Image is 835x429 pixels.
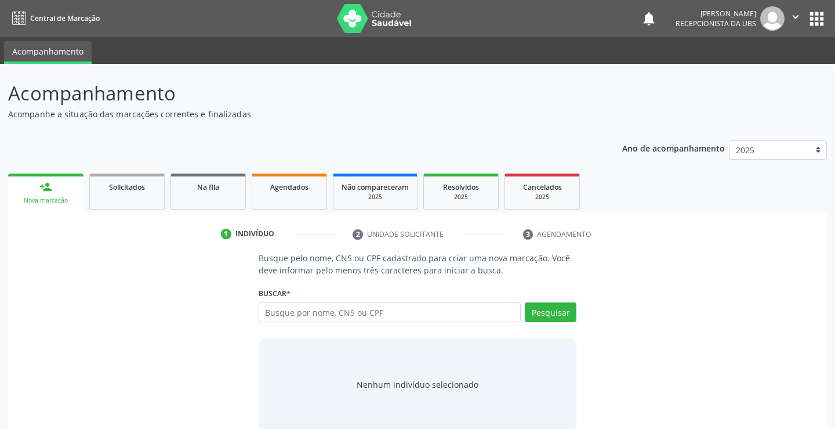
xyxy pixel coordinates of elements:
[270,182,308,192] span: Agendados
[676,19,756,28] span: Recepcionista da UBS
[30,13,100,23] span: Central de Marcação
[8,9,100,28] a: Central de Marcação
[641,10,657,27] button: notifications
[785,6,807,31] button: 
[523,182,562,192] span: Cancelados
[622,140,725,155] p: Ano de acompanhamento
[676,9,756,19] div: [PERSON_NAME]
[221,229,231,239] div: 1
[39,181,52,193] div: person_add
[342,193,409,201] div: 2025
[235,229,274,239] div: Indivíduo
[16,196,75,205] div: Nova marcação
[789,10,802,23] i: 
[4,41,92,64] a: Acompanhamento
[525,302,576,322] button: Pesquisar
[259,302,521,322] input: Busque por nome, CNS ou CPF
[807,9,827,29] button: apps
[342,182,409,192] span: Não compareceram
[197,182,219,192] span: Na fila
[432,193,490,201] div: 2025
[8,108,581,120] p: Acompanhe a situação das marcações correntes e finalizadas
[443,182,479,192] span: Resolvidos
[259,284,291,302] label: Buscar
[109,182,145,192] span: Solicitados
[357,378,478,391] div: Nenhum indivíduo selecionado
[760,6,785,31] img: img
[259,252,577,276] p: Busque pelo nome, CNS ou CPF cadastrado para criar uma nova marcação. Você deve informar pelo men...
[8,79,581,108] p: Acompanhamento
[513,193,571,201] div: 2025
